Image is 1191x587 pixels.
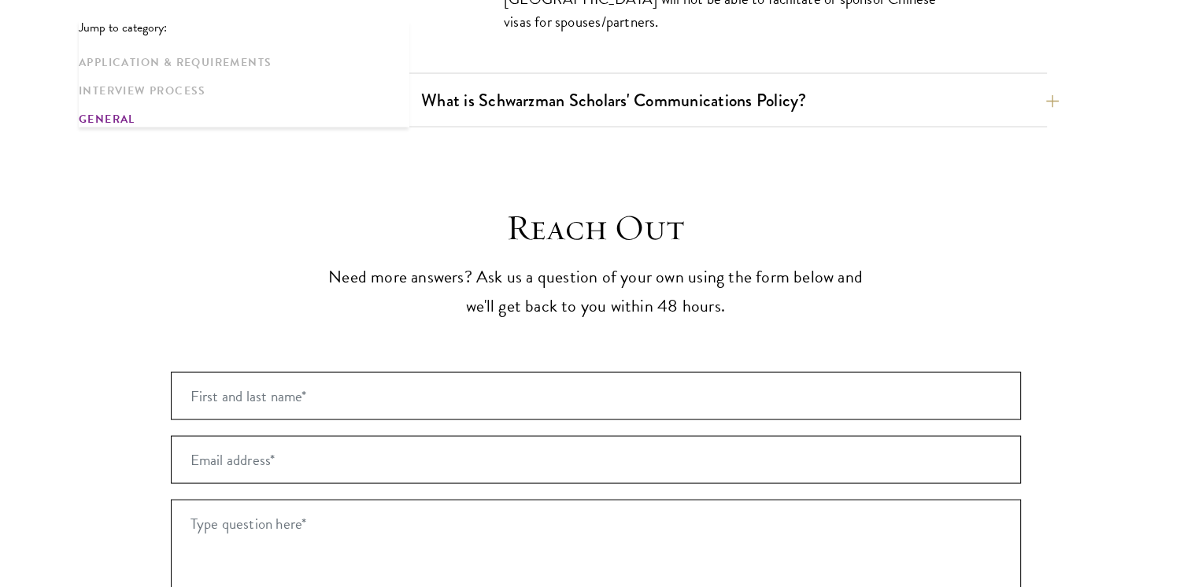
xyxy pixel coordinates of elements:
p: Need more answers? Ask us a question of your own using the form below and we'll get back to you w... [324,263,867,321]
a: Application & Requirements [79,54,400,71]
a: General [79,111,400,127]
input: First and last name* [171,372,1021,420]
h3: Reach Out [324,206,867,250]
a: Interview Process [79,83,400,99]
input: Email address* [171,436,1021,484]
button: What is Schwarzman Scholars' Communications Policy? [421,83,1059,118]
p: Jump to category: [79,20,409,35]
